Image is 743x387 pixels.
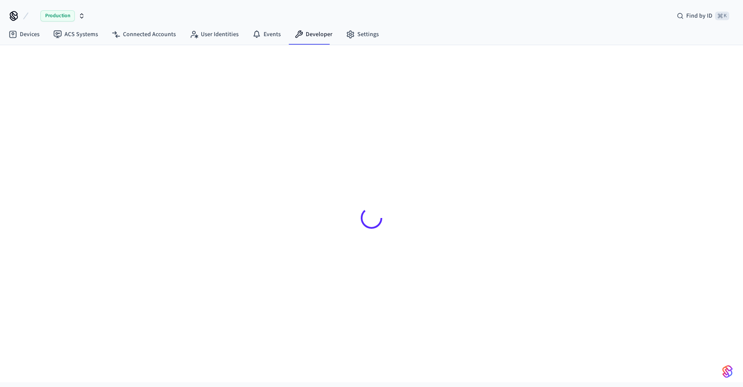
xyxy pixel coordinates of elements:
[40,10,75,21] span: Production
[46,27,105,42] a: ACS Systems
[715,12,729,20] span: ⌘ K
[246,27,288,42] a: Events
[288,27,339,42] a: Developer
[339,27,386,42] a: Settings
[2,27,46,42] a: Devices
[105,27,183,42] a: Connected Accounts
[722,365,733,378] img: SeamLogoGradient.69752ec5.svg
[686,12,712,20] span: Find by ID
[183,27,246,42] a: User Identities
[670,8,736,24] div: Find by ID⌘ K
